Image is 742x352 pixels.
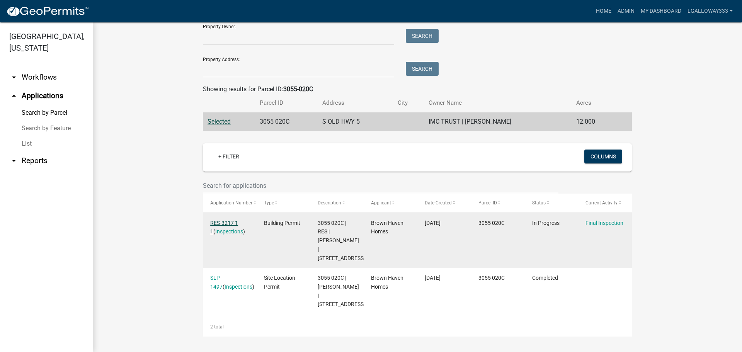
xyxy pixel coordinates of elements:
[210,220,238,235] a: RES-3217 1 1
[318,94,393,112] th: Address
[210,275,223,290] a: SLP-1497
[215,228,243,235] a: Inspections
[532,200,546,206] span: Status
[393,94,424,112] th: City
[425,200,452,206] span: Date Created
[614,4,638,19] a: Admin
[406,62,439,76] button: Search
[425,275,441,281] span: 04/29/2025
[9,156,19,165] i: arrow_drop_down
[9,91,19,100] i: arrow_drop_up
[255,94,318,112] th: Parcel ID
[525,194,579,212] datatable-header-cell: Status
[371,275,403,290] span: Brown Haven Homes
[264,275,295,290] span: Site Location Permit
[572,94,617,112] th: Acres
[264,200,274,206] span: Type
[318,112,393,131] td: S OLD HWY 5
[478,220,505,226] span: 3055 020C
[210,200,252,206] span: Application Number
[203,85,632,94] div: Showing results for Parcel ID:
[585,220,623,226] a: Final Inspection
[257,194,310,212] datatable-header-cell: Type
[593,4,614,19] a: Home
[9,73,19,82] i: arrow_drop_down
[371,220,403,235] span: Brown Haven Homes
[318,200,341,206] span: Description
[264,220,300,226] span: Building Permit
[203,178,558,194] input: Search for applications
[478,200,497,206] span: Parcel ID
[684,4,736,19] a: lgalloway333
[364,194,417,212] datatable-header-cell: Applicant
[318,275,365,307] span: 3055 020C | RICHARD MARUCCI | 587 OLD HWY 5 SOUTH
[283,85,313,93] strong: 3055-020C
[212,150,245,163] a: + Filter
[532,220,560,226] span: In Progress
[203,194,257,212] datatable-header-cell: Application Number
[225,284,252,290] a: Inspections
[578,194,632,212] datatable-header-cell: Current Activity
[424,94,572,112] th: Owner Name
[478,275,505,281] span: 3055 020C
[406,29,439,43] button: Search
[371,200,391,206] span: Applicant
[318,220,365,261] span: 3055 020C | RES | RICHARD MARUCCI | 1061 ROUNDTOP RD
[425,220,441,226] span: 05/13/2025
[584,150,622,163] button: Columns
[471,194,525,212] datatable-header-cell: Parcel ID
[585,200,618,206] span: Current Activity
[255,112,318,131] td: 3055 020C
[203,317,632,337] div: 2 total
[424,112,572,131] td: IMC TRUST | [PERSON_NAME]
[210,274,249,291] div: ( )
[310,194,364,212] datatable-header-cell: Description
[417,194,471,212] datatable-header-cell: Date Created
[638,4,684,19] a: My Dashboard
[210,219,249,236] div: ( )
[532,275,558,281] span: Completed
[572,112,617,131] td: 12.000
[208,118,231,125] a: Selected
